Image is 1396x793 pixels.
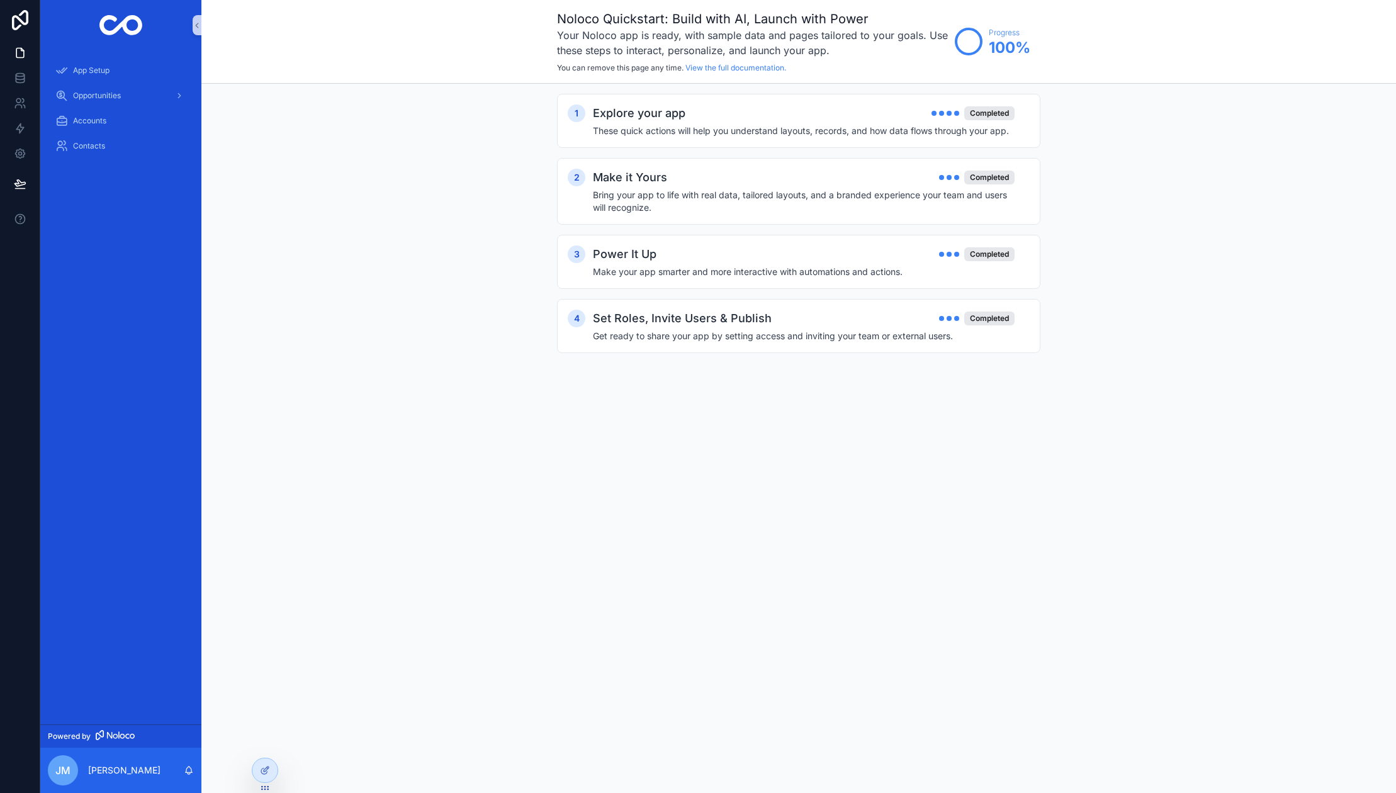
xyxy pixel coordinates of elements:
span: App Setup [73,65,110,76]
p: [PERSON_NAME] [88,764,160,777]
span: Progress [989,28,1030,38]
span: Powered by [48,731,91,741]
span: JM [55,763,70,778]
a: Contacts [48,135,194,157]
a: Accounts [48,110,194,132]
h1: Noloco Quickstart: Build with AI, Launch with Power [557,10,948,28]
span: 100 % [989,38,1030,58]
div: scrollable content [40,50,201,174]
a: View the full documentation. [685,63,786,72]
span: Accounts [73,116,106,126]
a: App Setup [48,59,194,82]
span: You can remove this page any time. [557,63,684,72]
h3: Your Noloco app is ready, with sample data and pages tailored to your goals. Use these steps to i... [557,28,948,58]
span: Opportunities [73,91,121,101]
a: Powered by [40,724,201,748]
span: Contacts [73,141,105,151]
a: Opportunities [48,84,194,107]
img: App logo [99,15,143,35]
